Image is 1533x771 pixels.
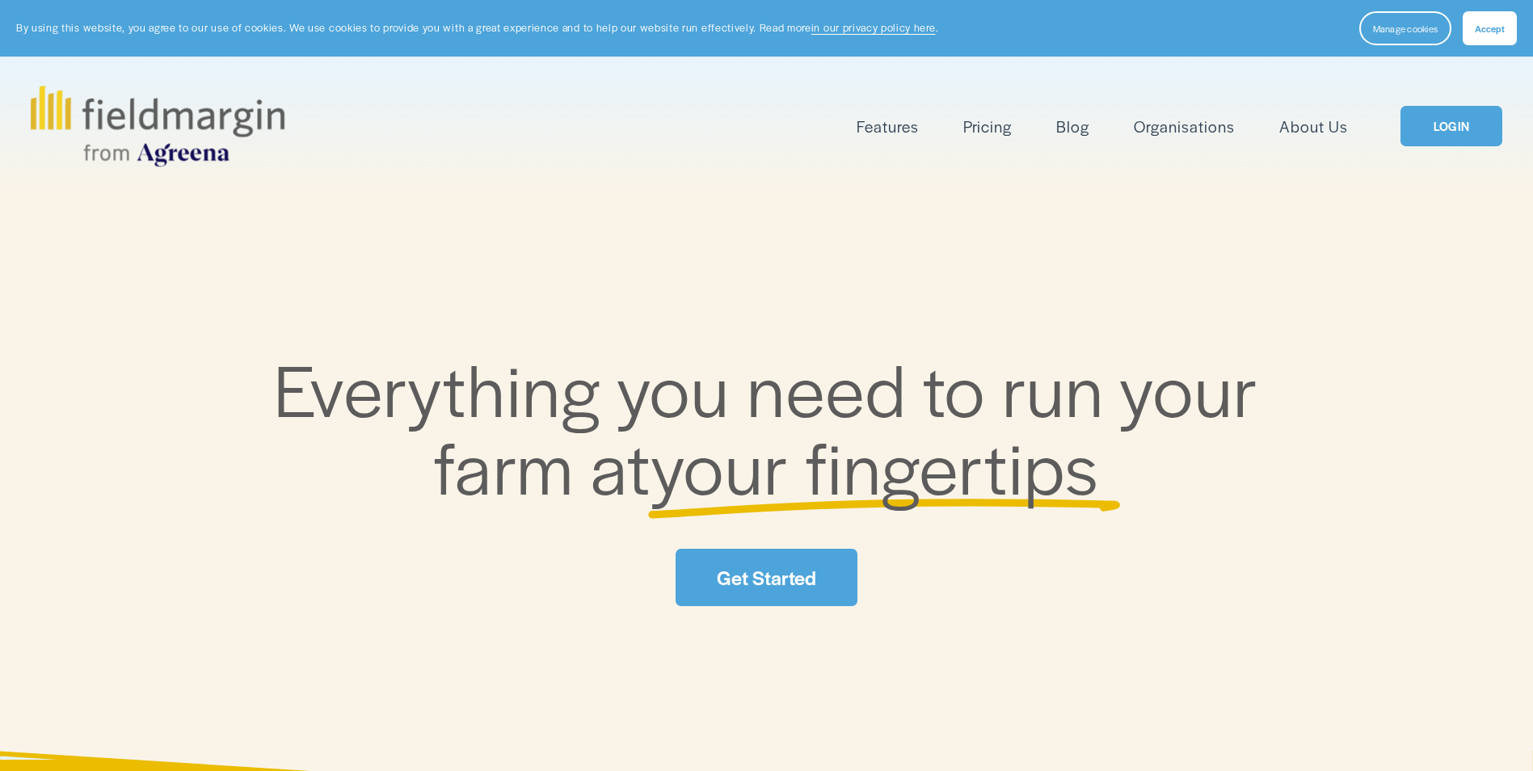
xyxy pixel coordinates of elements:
[16,20,938,36] p: By using this website, you agree to our use of cookies. We use cookies to provide you with a grea...
[676,549,857,606] a: Get Started
[857,115,919,138] span: Features
[651,415,1099,516] span: your fingertips
[857,113,919,140] a: folder dropdown
[1359,11,1451,45] button: Manage cookies
[1134,113,1235,140] a: Organisations
[1373,22,1438,35] span: Manage cookies
[274,337,1275,516] span: Everything you need to run your farm at
[1400,106,1502,147] a: LOGIN
[811,20,936,35] a: in our privacy policy here
[1279,113,1348,140] a: About Us
[963,113,1012,140] a: Pricing
[1463,11,1517,45] button: Accept
[1056,113,1089,140] a: Blog
[1475,22,1505,35] span: Accept
[31,86,284,166] img: fieldmargin.com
